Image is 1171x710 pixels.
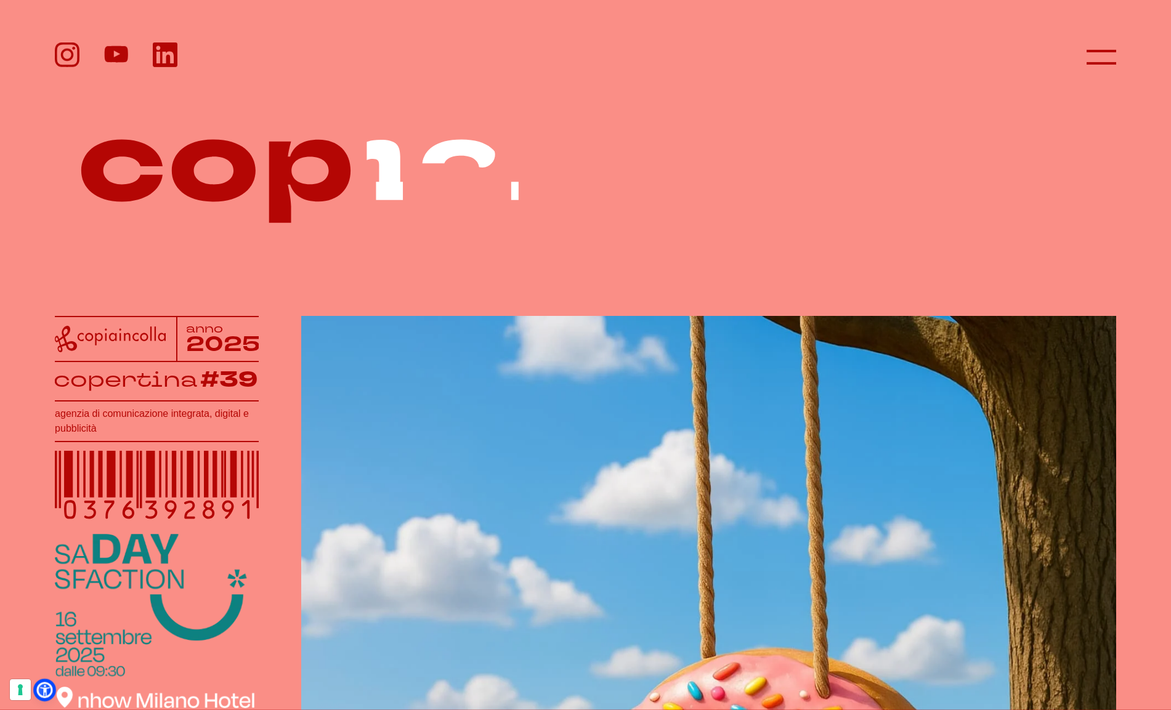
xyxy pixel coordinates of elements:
tspan: anno [185,321,222,336]
h1: agenzia di comunicazione integrata, digital e pubblicità [55,406,259,436]
a: Apri il menu di accessibilità [36,682,52,698]
tspan: copertina [54,366,197,393]
tspan: #39 [200,366,257,396]
button: Le tue preferenze relative al consenso per le tecnologie di tracciamento [10,679,31,700]
tspan: 2025 [185,330,259,358]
